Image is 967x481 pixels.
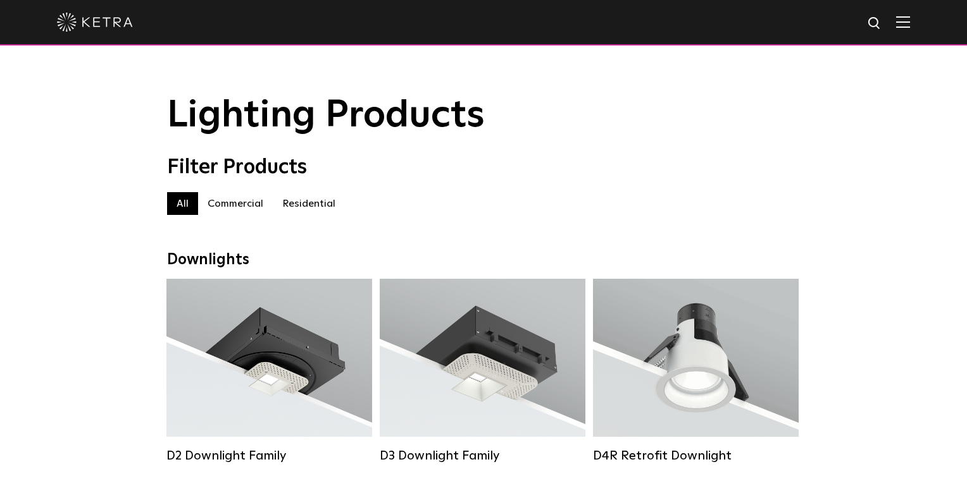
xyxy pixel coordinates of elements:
[167,192,198,215] label: All
[167,155,800,180] div: Filter Products
[867,16,883,32] img: search icon
[593,279,799,463] a: D4R Retrofit Downlight Lumen Output:800Colors:White / BlackBeam Angles:15° / 25° / 40° / 60°Watta...
[57,13,133,32] img: ketra-logo-2019-white
[896,16,910,28] img: Hamburger%20Nav.svg
[593,448,799,463] div: D4R Retrofit Downlight
[166,448,372,463] div: D2 Downlight Family
[167,97,485,135] span: Lighting Products
[166,279,372,463] a: D2 Downlight Family Lumen Output:1200Colors:White / Black / Gloss Black / Silver / Bronze / Silve...
[167,251,800,269] div: Downlights
[380,448,585,463] div: D3 Downlight Family
[273,192,345,215] label: Residential
[198,192,273,215] label: Commercial
[380,279,585,463] a: D3 Downlight Family Lumen Output:700 / 900 / 1100Colors:White / Black / Silver / Bronze / Paintab...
